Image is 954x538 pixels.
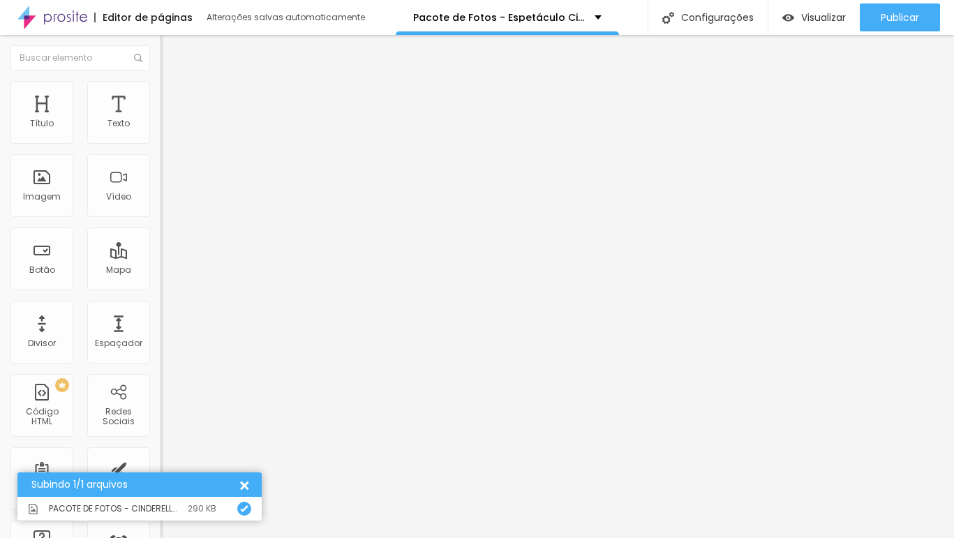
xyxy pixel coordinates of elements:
[161,35,954,538] iframe: Editor
[49,505,181,513] span: PACOTE DE FOTOS - CINDERELLA - ÓPERA BALLET 2025 (9).jpg
[881,12,919,23] span: Publicar
[134,54,142,62] img: Icone
[768,3,860,31] button: Visualizar
[95,338,142,348] div: Espaçador
[782,12,794,24] img: view-1.svg
[188,505,216,513] div: 290 KB
[91,407,146,427] div: Redes Sociais
[23,192,61,202] div: Imagem
[28,504,38,514] img: Icone
[10,45,150,70] input: Buscar elemento
[14,407,69,427] div: Código HTML
[94,13,193,22] div: Editor de páginas
[29,265,55,275] div: Botão
[30,119,54,128] div: Título
[106,265,131,275] div: Mapa
[207,13,367,22] div: Alterações salvas automaticamente
[240,505,248,513] img: Icone
[662,12,674,24] img: Icone
[107,119,130,128] div: Texto
[28,338,56,348] div: Divisor
[106,192,131,202] div: Vídeo
[860,3,940,31] button: Publicar
[413,13,584,22] p: Pacote de Fotos - Espetáculo Cinderella - Ópera Dance 2025
[801,12,846,23] span: Visualizar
